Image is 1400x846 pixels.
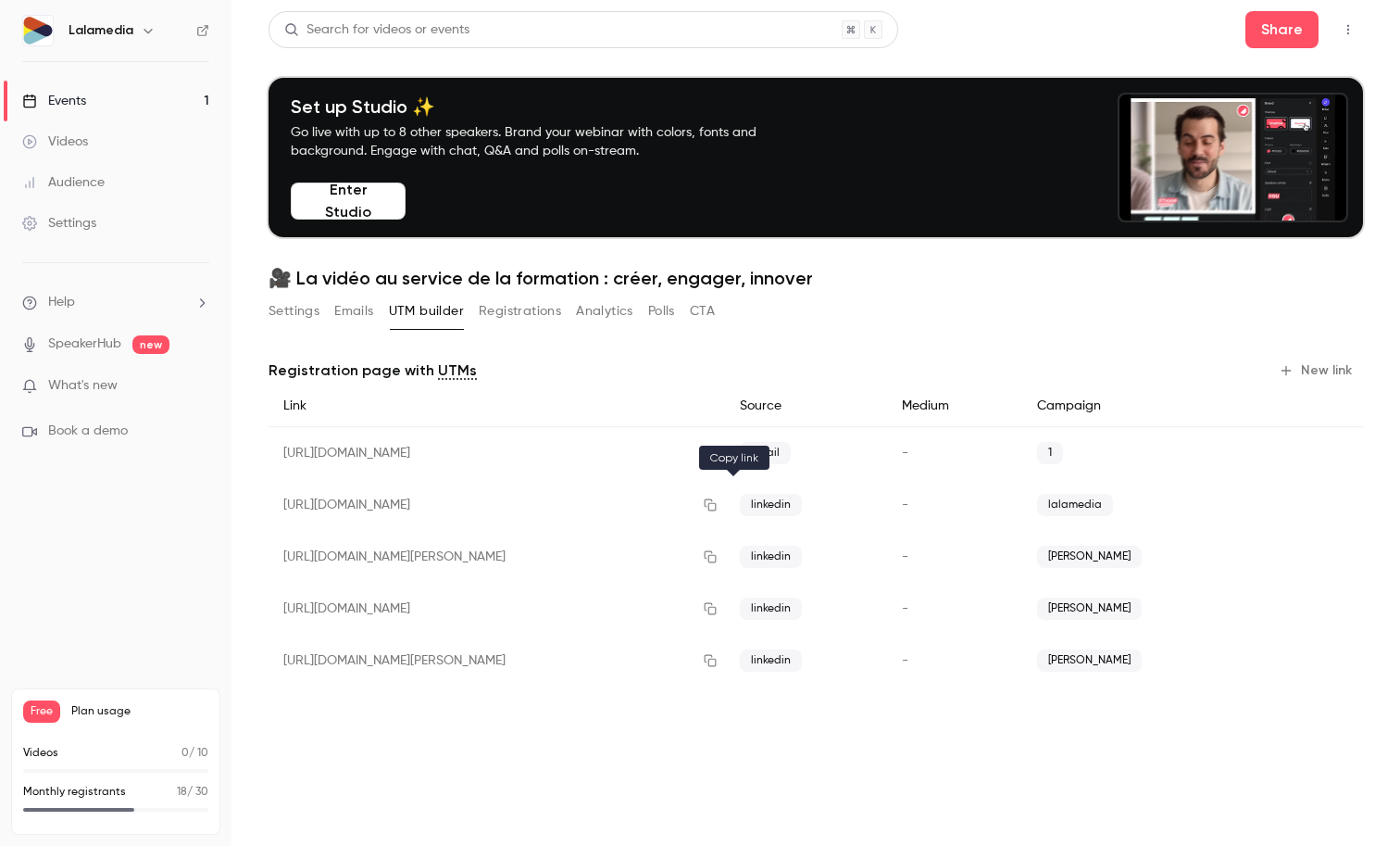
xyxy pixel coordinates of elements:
[291,123,800,160] p: Go live with up to 8 other speakers. Brand your webinar with colors, fonts and background. Engage...
[740,598,802,620] span: linkedin
[1037,442,1063,464] span: 1
[22,293,209,312] li: help-dropdown-opener
[269,479,725,531] div: [URL][DOMAIN_NAME]
[740,546,802,568] span: linkedin
[269,385,725,427] div: Link
[269,531,725,583] div: [URL][DOMAIN_NAME][PERSON_NAME]
[291,183,406,220] button: Enter Studio
[23,16,53,45] img: Lalamedia
[181,745,208,762] p: / 10
[389,297,464,326] button: UTM builder
[740,494,802,516] span: linkedin
[1037,598,1142,620] span: [PERSON_NAME]
[177,784,208,801] p: / 30
[48,376,118,396] span: What's new
[23,745,58,762] p: Videos
[23,701,60,723] span: Free
[887,385,1022,427] div: Medium
[269,427,725,480] div: [URL][DOMAIN_NAME]
[740,650,802,672] span: linkedin
[71,704,208,719] span: Plan usage
[269,297,319,326] button: Settings
[725,385,886,427] div: Source
[902,499,908,511] span: -
[269,583,725,635] div: [URL][DOMAIN_NAME]
[187,378,209,395] iframe: Noticeable Trigger
[690,297,715,326] button: CTA
[291,95,800,118] h4: Set up Studio ✨
[334,297,373,326] button: Emails
[902,550,908,563] span: -
[902,447,908,460] span: -
[22,214,96,233] div: Settings
[1245,11,1319,48] button: Share
[902,602,908,615] span: -
[576,297,633,326] button: Analytics
[22,92,86,110] div: Events
[479,297,561,326] button: Registrations
[22,173,105,192] div: Audience
[23,784,126,801] p: Monthly registrants
[284,20,469,40] div: Search for videos or events
[1037,494,1113,516] span: lalamedia
[22,133,88,151] div: Videos
[1037,650,1142,672] span: [PERSON_NAME]
[48,422,128,441] span: Book a demo
[902,654,908,667] span: -
[177,787,187,798] span: 18
[1037,546,1142,568] span: [PERSON_NAME]
[69,21,133,40] h6: Lalamedia
[181,748,189,759] span: 0
[269,360,477,382] p: Registration page with
[48,335,121,354] a: SpeakerHub
[648,297,675,326] button: Polls
[269,635,725,687] div: [URL][DOMAIN_NAME][PERSON_NAME]
[269,267,1363,289] h1: 🎥 La vidéo au service de la formation : créer, engager, innover
[48,293,75,312] span: Help
[132,335,169,354] span: new
[1022,385,1258,427] div: Campaign
[1271,356,1363,385] button: New link
[740,442,791,464] span: email
[438,360,477,382] a: UTMs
